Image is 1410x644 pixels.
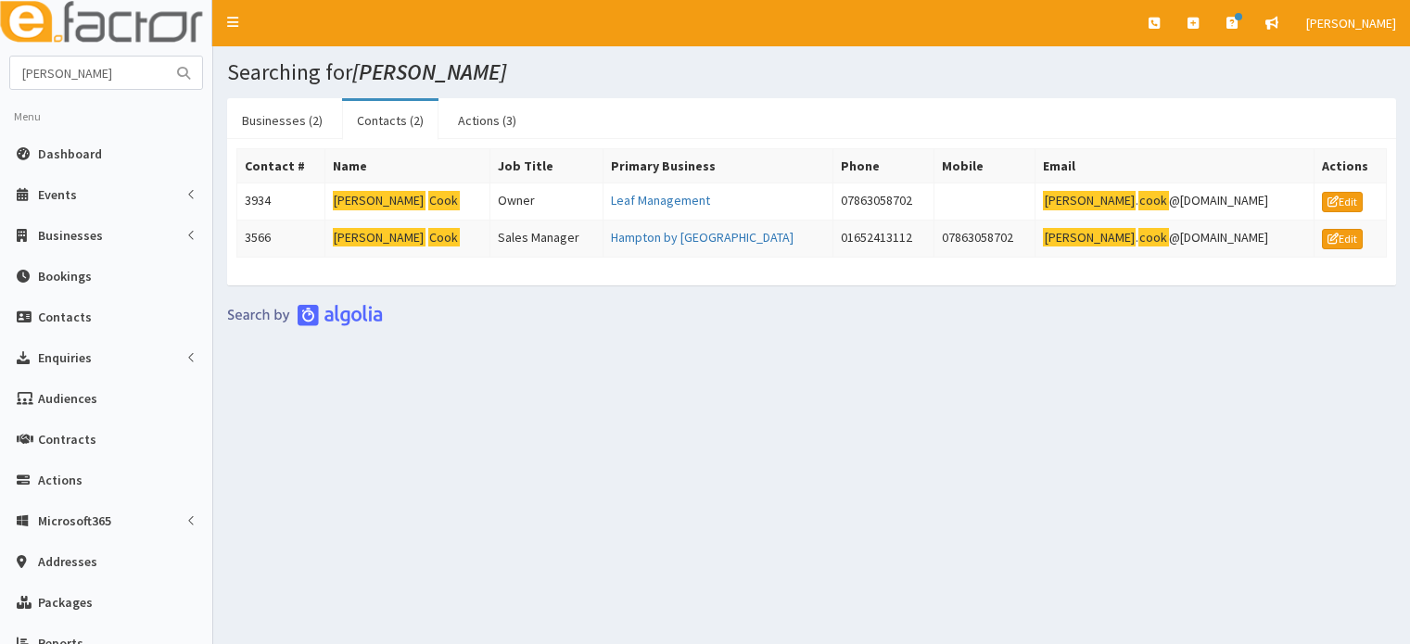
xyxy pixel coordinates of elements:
[38,268,92,284] span: Bookings
[237,183,325,221] td: 3934
[1138,228,1169,247] mark: cook
[38,145,102,162] span: Dashboard
[490,149,603,183] th: Job Title
[333,228,426,247] mark: [PERSON_NAME]
[38,594,93,611] span: Packages
[443,101,531,140] a: Actions (3)
[38,186,77,203] span: Events
[38,227,103,244] span: Businesses
[934,220,1035,257] td: 07863058702
[833,183,934,221] td: 07863058702
[237,149,325,183] th: Contact #
[38,431,96,448] span: Contracts
[352,57,506,86] i: [PERSON_NAME]
[1306,15,1396,32] span: [PERSON_NAME]
[342,101,438,140] a: Contacts (2)
[490,183,603,221] td: Owner
[833,220,934,257] td: 01652413112
[1138,191,1169,210] mark: cook
[227,304,383,326] img: search-by-algolia-light-background.png
[38,390,97,407] span: Audiences
[1035,183,1315,221] td: . @[DOMAIN_NAME]
[611,229,794,246] a: Hampton by [GEOGRAPHIC_DATA]
[227,101,337,140] a: Businesses (2)
[227,60,1396,84] h1: Searching for
[10,57,166,89] input: Search...
[1322,192,1363,212] a: Edit
[1322,229,1363,249] a: Edit
[428,228,460,247] mark: Cook
[1315,149,1387,183] th: Actions
[833,149,934,183] th: Phone
[490,220,603,257] td: Sales Manager
[38,472,83,488] span: Actions
[333,191,426,210] mark: [PERSON_NAME]
[934,149,1035,183] th: Mobile
[1043,191,1136,210] mark: [PERSON_NAME]
[38,349,92,366] span: Enquiries
[38,309,92,325] span: Contacts
[611,192,710,208] a: Leaf Management
[325,149,490,183] th: Name
[1035,149,1315,183] th: Email
[1035,220,1315,257] td: . @[DOMAIN_NAME]
[38,512,111,529] span: Microsoft365
[38,553,97,570] span: Addresses
[603,149,832,183] th: Primary Business
[428,191,460,210] mark: Cook
[237,220,325,257] td: 3566
[1043,228,1136,247] mark: [PERSON_NAME]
